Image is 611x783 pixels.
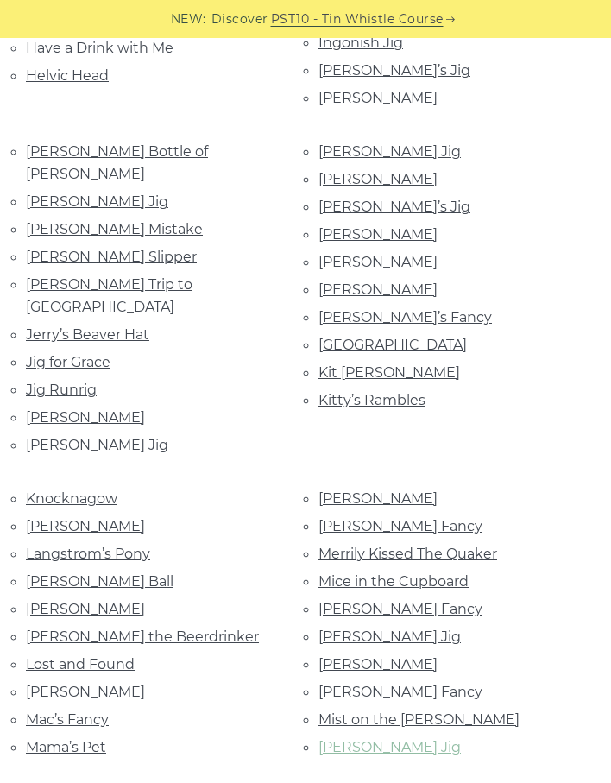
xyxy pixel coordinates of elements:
[26,354,110,370] a: Jig for Grace
[26,628,259,645] a: [PERSON_NAME] the Beerdrinker
[318,90,438,106] a: [PERSON_NAME]
[318,628,461,645] a: [PERSON_NAME] Jig
[318,62,470,79] a: [PERSON_NAME]’s Jig
[26,490,117,507] a: Knocknagow
[318,143,461,160] a: [PERSON_NAME] Jig
[26,221,203,237] a: [PERSON_NAME] Mistake
[318,392,425,408] a: Kitty’s Rambles
[318,518,482,534] a: [PERSON_NAME] Fancy
[26,711,109,728] a: Mac’s Fancy
[318,684,482,700] a: [PERSON_NAME] Fancy
[318,337,467,353] a: [GEOGRAPHIC_DATA]
[318,171,438,187] a: [PERSON_NAME]
[171,9,206,29] span: NEW:
[26,656,135,672] a: Lost and Found
[211,9,268,29] span: Discover
[26,739,106,755] a: Mama’s Pet
[318,711,520,728] a: Mist on the [PERSON_NAME]
[26,40,173,56] a: Have a Drink with Me
[318,490,438,507] a: [PERSON_NAME]
[26,326,149,343] a: Jerry’s Beaver Hat
[318,364,460,381] a: Kit [PERSON_NAME]
[26,276,192,315] a: [PERSON_NAME] Trip to [GEOGRAPHIC_DATA]
[318,199,470,215] a: [PERSON_NAME]’s Jig
[318,739,461,755] a: [PERSON_NAME] Jig
[318,254,438,270] a: [PERSON_NAME]
[26,67,109,84] a: Helvic Head
[26,573,173,590] a: [PERSON_NAME] Ball
[318,226,438,243] a: [PERSON_NAME]
[318,35,403,51] a: Ingonish Jig
[318,656,438,672] a: [PERSON_NAME]
[26,518,145,534] a: [PERSON_NAME]
[318,281,438,298] a: [PERSON_NAME]
[318,601,482,617] a: [PERSON_NAME] Fancy
[26,193,168,210] a: [PERSON_NAME] Jig
[26,143,208,182] a: [PERSON_NAME] Bottle of [PERSON_NAME]
[26,546,150,562] a: Langstrom’s Pony
[26,249,197,265] a: [PERSON_NAME] Slipper
[26,684,145,700] a: [PERSON_NAME]
[26,409,145,426] a: [PERSON_NAME]
[26,601,145,617] a: [PERSON_NAME]
[26,382,97,398] a: Jig Runrig
[271,9,444,29] a: PST10 - Tin Whistle Course
[26,437,168,453] a: [PERSON_NAME] Jig
[318,573,469,590] a: Mice in the Cupboard
[318,309,492,325] a: [PERSON_NAME]’s Fancy
[318,546,497,562] a: Merrily Kissed The Quaker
